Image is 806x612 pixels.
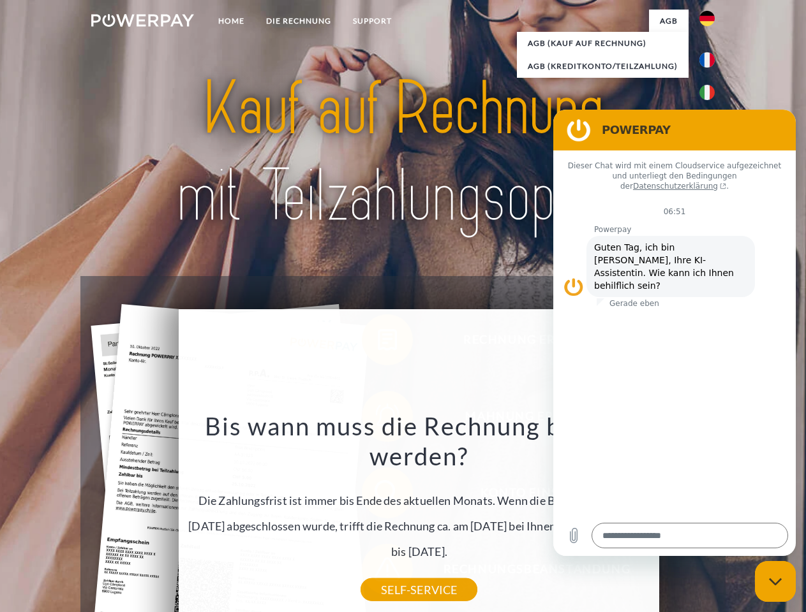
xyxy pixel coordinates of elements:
[91,14,194,27] img: logo-powerpay-white.svg
[342,10,403,33] a: SUPPORT
[649,10,689,33] a: agb
[207,10,255,33] a: Home
[553,110,796,556] iframe: Messaging-Fenster
[122,61,684,244] img: title-powerpay_de.svg
[361,578,477,601] a: SELF-SERVICE
[517,32,689,55] a: AGB (Kauf auf Rechnung)
[186,411,652,472] h3: Bis wann muss die Rechnung bezahlt werden?
[699,11,715,26] img: de
[255,10,342,33] a: DIE RECHNUNG
[186,411,652,590] div: Die Zahlungsfrist ist immer bis Ende des aktuellen Monats. Wenn die Bestellung z.B. am [DATE] abg...
[699,52,715,68] img: fr
[755,561,796,602] iframe: Schaltfläche zum Öffnen des Messaging-Fensters; Konversation läuft
[517,55,689,78] a: AGB (Kreditkonto/Teilzahlung)
[699,85,715,100] img: it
